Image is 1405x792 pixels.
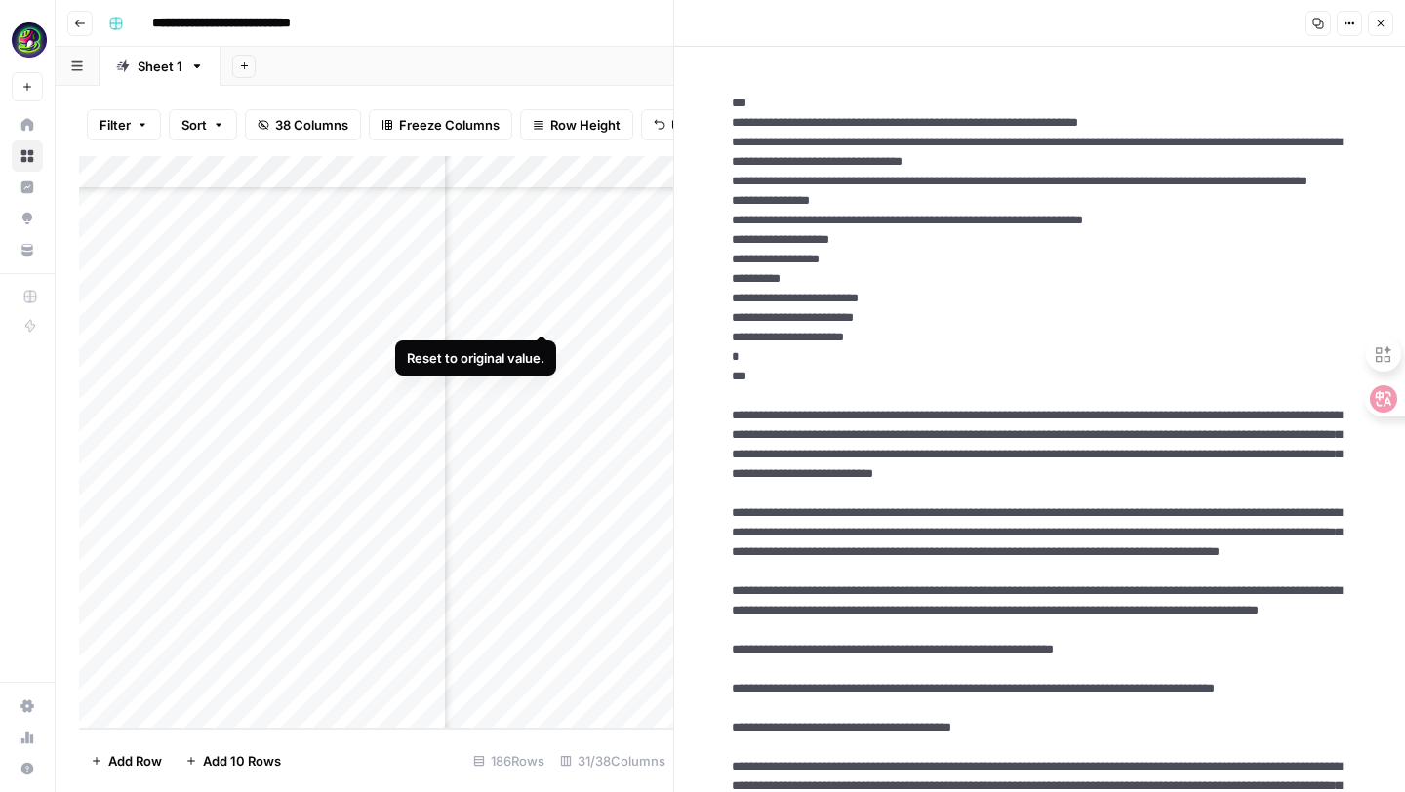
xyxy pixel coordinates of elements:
[245,109,361,140] button: 38 Columns
[100,47,221,86] a: Sheet 1
[399,115,500,135] span: Freeze Columns
[12,22,47,58] img: Meshy Logo
[12,109,43,140] a: Home
[169,109,237,140] button: Sort
[550,115,621,135] span: Row Height
[12,16,43,64] button: Workspace: Meshy
[552,745,673,776] div: 31/38 Columns
[12,722,43,753] a: Usage
[181,115,207,135] span: Sort
[407,348,544,368] div: Reset to original value.
[369,109,512,140] button: Freeze Columns
[465,745,552,776] div: 186 Rows
[203,751,281,771] span: Add 10 Rows
[100,115,131,135] span: Filter
[275,115,348,135] span: 38 Columns
[520,109,633,140] button: Row Height
[138,57,182,76] div: Sheet 1
[12,140,43,172] a: Browse
[174,745,293,776] button: Add 10 Rows
[12,691,43,722] a: Settings
[12,234,43,265] a: Your Data
[79,745,174,776] button: Add Row
[641,109,717,140] button: Undo
[12,203,43,234] a: Opportunities
[12,753,43,784] button: Help + Support
[87,109,161,140] button: Filter
[108,751,162,771] span: Add Row
[12,172,43,203] a: Insights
